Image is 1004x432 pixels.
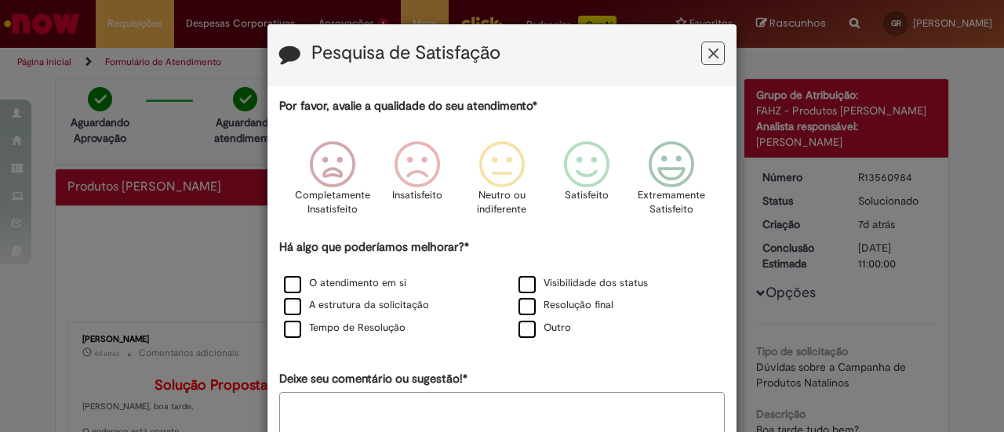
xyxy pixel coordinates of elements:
label: Resolução final [518,298,613,313]
label: Visibilidade dos status [518,276,648,291]
p: Satisfeito [565,188,609,203]
label: Deixe seu comentário ou sugestão!* [279,371,467,387]
label: Outro [518,321,571,336]
p: Extremamente Satisfeito [638,188,705,217]
label: Tempo de Resolução [284,321,406,336]
label: Por favor, avalie a qualidade do seu atendimento* [279,98,537,114]
p: Neutro ou indiferente [474,188,530,217]
div: Neutro ou indiferente [462,129,542,237]
div: Insatisfeito [377,129,457,237]
div: Há algo que poderíamos melhorar?* [279,239,725,340]
div: Satisfeito [547,129,627,237]
p: Completamente Insatisfeito [295,188,370,217]
div: Extremamente Satisfeito [631,129,711,237]
label: A estrutura da solicitação [284,298,429,313]
label: Pesquisa de Satisfação [311,43,500,64]
label: O atendimento em si [284,276,406,291]
div: Completamente Insatisfeito [292,129,372,237]
p: Insatisfeito [392,188,442,203]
